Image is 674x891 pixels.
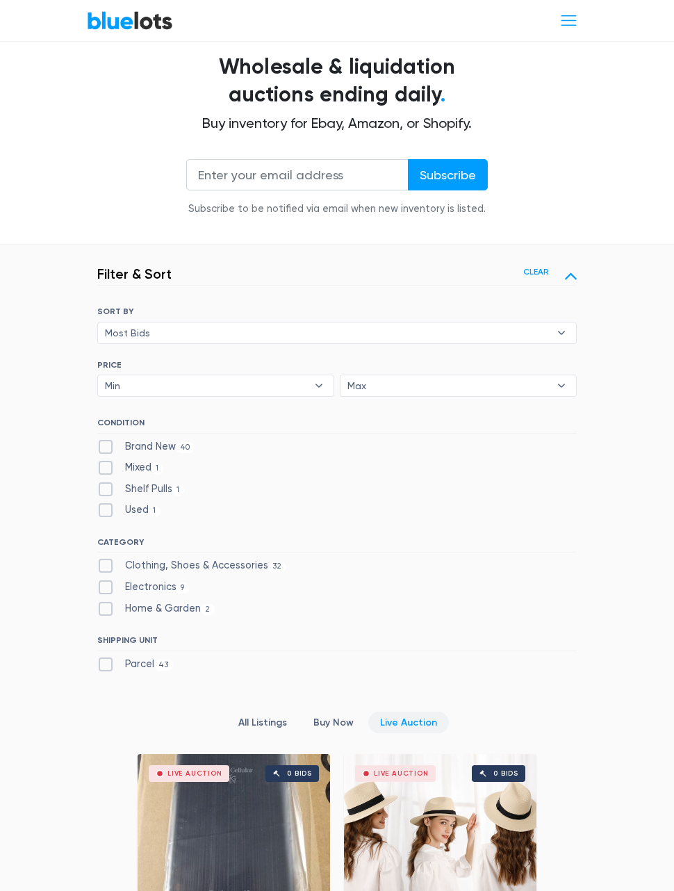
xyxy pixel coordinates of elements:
span: Most Bids [105,322,550,343]
a: Live Auction [368,712,449,733]
label: Parcel [97,657,173,672]
label: Brand New [97,439,195,455]
span: 32 [268,562,286,573]
span: . [441,82,445,107]
b: ▾ [547,322,576,343]
a: BlueLots [87,10,173,31]
span: 40 [176,442,195,453]
span: 1 [149,506,161,517]
a: Clear [523,265,549,278]
b: ▾ [547,375,576,396]
div: 0 bids [287,770,312,777]
input: Subscribe [408,159,488,190]
span: Max [347,375,550,396]
div: Live Auction [374,770,429,777]
span: 9 [176,582,189,594]
button: Toggle navigation [550,8,587,33]
label: Used [97,502,161,518]
h6: SHIPPING UNIT [97,635,577,651]
h1: Wholesale & liquidation auctions ending daily [97,54,577,109]
h6: CATEGORY [97,537,577,553]
label: Home & Garden [97,601,215,616]
div: 0 bids [493,770,518,777]
span: 43 [154,660,173,671]
input: Enter your email address [186,159,409,190]
label: Electronics [97,580,189,595]
span: Min [105,375,307,396]
b: ▾ [304,375,334,396]
a: All Listings [227,712,299,733]
h6: SORT BY [97,306,577,316]
h3: Filter & Sort [97,265,172,282]
h2: Buy inventory for Ebay, Amazon, or Shopify. [97,115,577,131]
div: Live Auction [167,770,222,777]
label: Mixed [97,460,163,475]
h6: PRICE [97,360,577,370]
a: Buy Now [302,712,365,733]
label: Shelf Pulls [97,482,184,497]
div: Subscribe to be notified via email when new inventory is listed. [186,202,488,217]
label: Clothing, Shoes & Accessories [97,558,286,573]
span: 1 [172,484,184,496]
h6: CONDITION [97,418,577,433]
span: 1 [151,463,163,474]
span: 2 [201,604,215,615]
